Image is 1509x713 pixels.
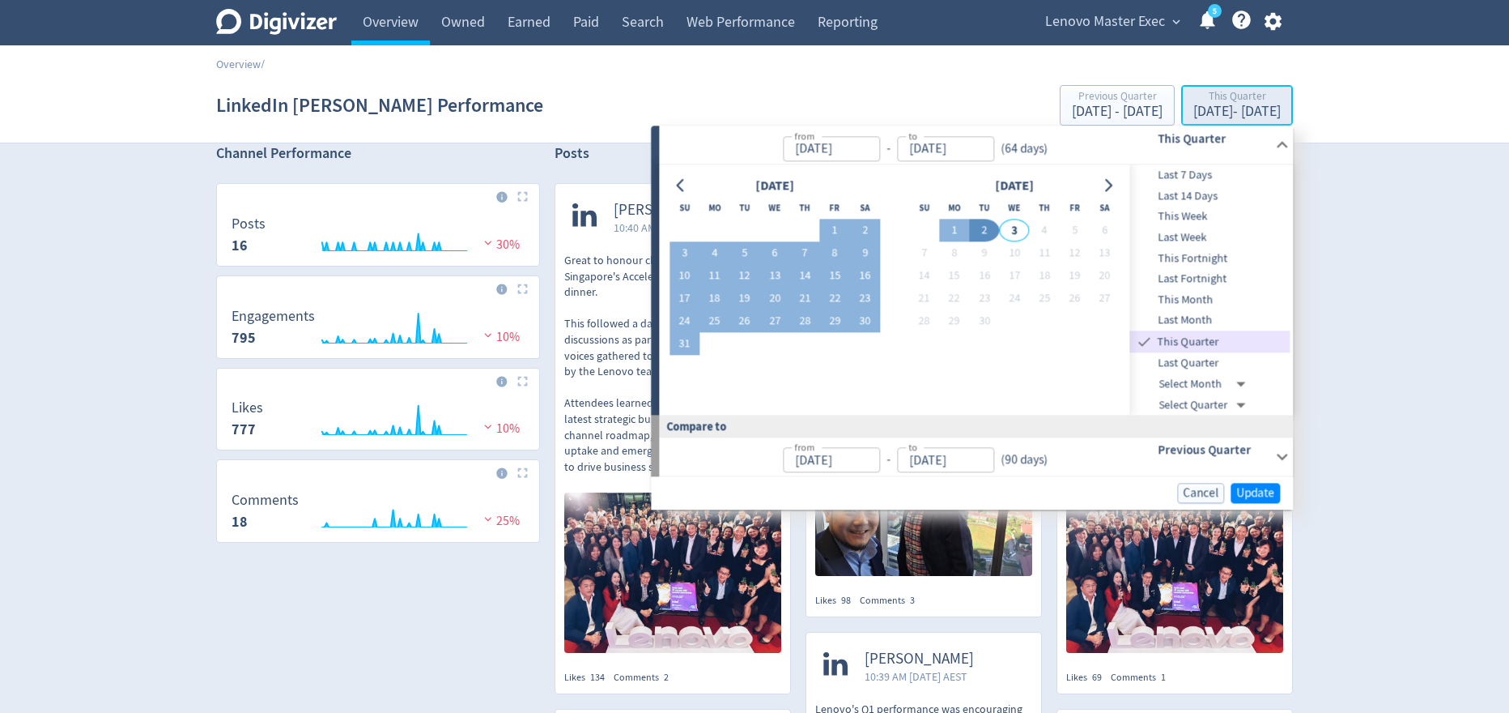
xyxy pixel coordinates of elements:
[1236,487,1274,499] span: Update
[1090,197,1120,220] th: Saturday
[1130,248,1290,269] div: This Fortnight
[614,671,678,685] div: Comments
[232,328,256,348] strong: 795
[909,288,939,310] button: 21
[790,288,820,310] button: 21
[939,310,969,333] button: 29
[994,139,1054,158] div: ( 64 days )
[820,242,850,265] button: 8
[850,288,880,310] button: 23
[1130,187,1290,205] span: Last 14 Days
[1130,186,1290,207] div: Last 14 Days
[969,288,999,310] button: 23
[1181,85,1293,126] button: This Quarter[DATE]- [DATE]
[1130,289,1290,310] div: This Month
[820,197,850,220] th: Friday
[1130,250,1290,267] span: This Fortnight
[1169,15,1184,29] span: expand_more
[939,197,969,220] th: Monday
[669,333,699,356] button: 31
[216,79,543,131] h1: LinkedIn [PERSON_NAME] Performance
[994,451,1048,470] div: ( 90 days )
[659,126,1293,164] div: from-to(64 days)This Quarter
[729,197,759,220] th: Tuesday
[794,129,814,143] label: from
[223,493,533,536] svg: Comments 18
[1072,105,1163,119] div: [DATE] - [DATE]
[759,265,789,288] button: 13
[232,307,315,326] dt: Engagements
[1130,331,1290,352] div: This Quarter
[865,650,974,668] span: [PERSON_NAME]
[1154,333,1290,351] span: This Quarter
[794,441,814,455] label: from
[790,242,820,265] button: 7
[1030,265,1060,288] button: 18
[850,310,880,333] button: 30
[759,197,789,220] th: Wednesday
[1130,165,1290,416] nav: presets
[1066,671,1111,685] div: Likes
[480,237,520,253] span: 30%
[1130,208,1290,226] span: This Week
[1159,395,1252,416] div: Select Quarter
[590,671,605,684] span: 134
[1213,6,1217,17] text: 5
[564,253,781,475] p: Great to honour channel partners at Lenovo Singapore's Accelerate 2025 Partner Awards dinner. Thi...
[669,265,699,288] button: 10
[1030,242,1060,265] button: 11
[1090,288,1120,310] button: 27
[908,129,917,143] label: to
[790,265,820,288] button: 14
[880,139,897,158] div: -
[517,284,528,294] img: Placeholder
[232,215,266,233] dt: Posts
[759,310,789,333] button: 27
[659,438,1293,476] div: from-to(90 days)Previous Quarter
[939,220,969,242] button: 1
[1130,354,1290,372] span: Last Quarter
[555,143,589,169] h2: Posts
[223,216,533,259] svg: Posts 16
[969,242,999,265] button: 9
[1060,242,1090,265] button: 12
[669,174,693,197] button: Go to previous month
[790,197,820,220] th: Thursday
[1090,220,1120,242] button: 6
[790,310,820,333] button: 28
[750,175,799,197] div: [DATE]
[908,441,917,455] label: to
[999,220,1029,242] button: 3
[564,671,614,685] div: Likes
[759,242,789,265] button: 6
[223,309,533,352] svg: Engagements 795
[480,513,520,529] span: 25%
[999,288,1029,310] button: 24
[909,242,939,265] button: 7
[669,242,699,265] button: 3
[1111,671,1175,685] div: Comments
[939,288,969,310] button: 22
[1030,288,1060,310] button: 25
[1130,271,1290,288] span: Last Fortnight
[865,668,974,685] span: 10:39 AM [DATE] AEST
[909,197,939,220] th: Sunday
[1130,165,1290,186] div: Last 7 Days
[1039,9,1184,35] button: Lenovo Master Exec
[1161,671,1166,684] span: 1
[614,201,723,220] span: [PERSON_NAME]
[216,143,540,164] h2: Channel Performance
[261,57,265,71] span: /
[820,265,850,288] button: 15
[999,242,1029,265] button: 10
[614,220,723,236] span: 10:40 AM [DATE] AEST
[729,265,759,288] button: 12
[1090,265,1120,288] button: 20
[1060,197,1090,220] th: Friday
[699,288,729,310] button: 18
[1130,207,1290,228] div: This Week
[1130,310,1290,331] div: Last Month
[1130,269,1290,290] div: Last Fortnight
[1045,9,1165,35] span: Lenovo Master Exec
[939,265,969,288] button: 15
